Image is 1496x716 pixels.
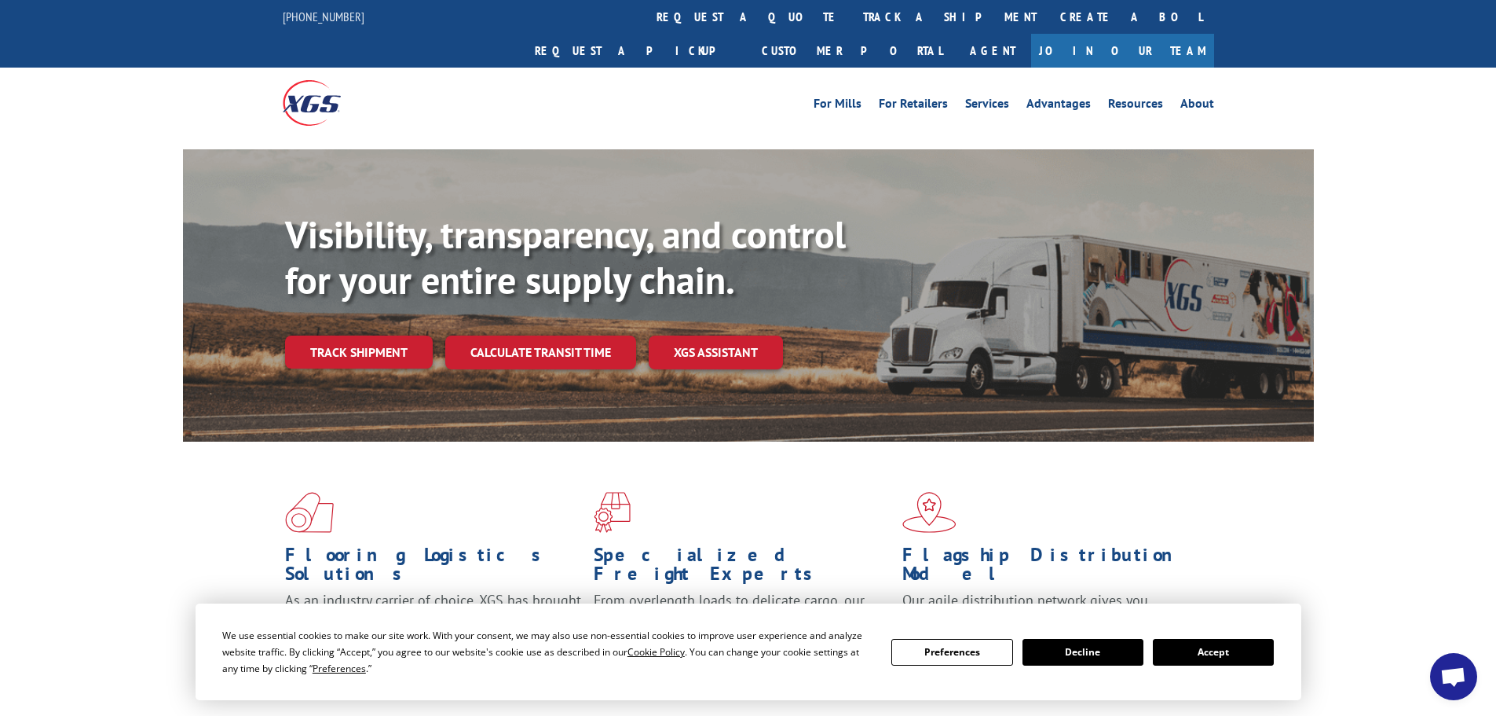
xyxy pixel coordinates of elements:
[1430,653,1477,700] div: Open chat
[814,97,861,115] a: For Mills
[283,9,364,24] a: [PHONE_NUMBER]
[285,210,846,304] b: Visibility, transparency, and control for your entire supply chain.
[222,627,872,677] div: We use essential cookies to make our site work. With your consent, we may also use non-essential ...
[1180,97,1214,115] a: About
[649,336,783,369] a: XGS ASSISTANT
[445,336,636,369] a: Calculate transit time
[1031,34,1214,68] a: Join Our Team
[1153,639,1274,666] button: Accept
[285,492,334,533] img: xgs-icon-total-supply-chain-intelligence-red
[902,591,1191,628] span: Our agile distribution network gives you nationwide inventory management on demand.
[879,97,948,115] a: For Retailers
[285,336,433,369] a: Track shipment
[902,545,1199,591] h1: Flagship Distribution Model
[313,662,366,675] span: Preferences
[750,34,954,68] a: Customer Portal
[1108,97,1163,115] a: Resources
[965,97,1009,115] a: Services
[594,492,631,533] img: xgs-icon-focused-on-flooring-red
[627,645,685,659] span: Cookie Policy
[954,34,1031,68] a: Agent
[196,604,1301,700] div: Cookie Consent Prompt
[285,545,582,591] h1: Flooring Logistics Solutions
[902,492,956,533] img: xgs-icon-flagship-distribution-model-red
[1022,639,1143,666] button: Decline
[1026,97,1091,115] a: Advantages
[594,591,891,661] p: From overlength loads to delicate cargo, our experienced staff knows the best way to move your fr...
[285,591,581,647] span: As an industry carrier of choice, XGS has brought innovation and dedication to flooring logistics...
[594,545,891,591] h1: Specialized Freight Experts
[891,639,1012,666] button: Preferences
[523,34,750,68] a: Request a pickup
